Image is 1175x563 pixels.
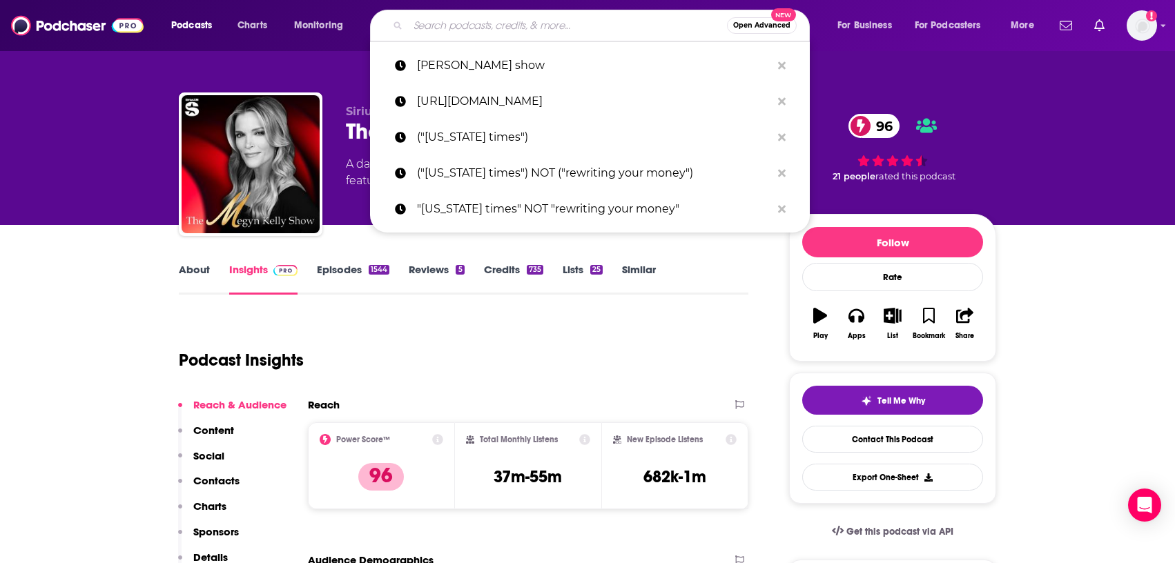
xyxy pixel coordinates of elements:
a: [URL][DOMAIN_NAME] [370,83,810,119]
a: Get this podcast via API [821,515,964,549]
img: Podchaser Pro [273,265,298,276]
a: ("[US_STATE] times") [370,119,810,155]
div: Share [955,332,974,340]
span: Get this podcast via API [846,526,953,537]
a: Contact This Podcast [802,426,983,453]
p: ("new york times") NOT ("rewriting your money") [417,155,771,191]
img: The Megyn Kelly Show [182,95,320,233]
div: 1544 [369,265,389,275]
input: Search podcasts, credits, & more... [408,14,727,37]
img: User Profile [1127,10,1157,41]
p: Contacts [193,474,240,487]
button: Play [802,299,838,348]
span: Tell Me Why [877,395,925,406]
span: Monitoring [294,16,343,35]
button: open menu [828,14,909,37]
button: open menu [284,14,361,37]
h2: New Episode Listens [627,435,703,444]
span: Charts [237,16,267,35]
div: A daily podcast [346,156,565,189]
button: Open AdvancedNew [727,17,797,34]
h2: Power Score™ [336,435,390,444]
button: Follow [802,227,983,257]
p: ("new york times") [417,119,771,155]
a: About [179,263,210,295]
a: ("[US_STATE] times") NOT ("rewriting your money") [370,155,810,191]
p: Content [193,424,234,437]
a: InsightsPodchaser Pro [229,263,298,295]
span: More [1011,16,1034,35]
button: Show profile menu [1127,10,1157,41]
div: Bookmark [913,332,945,340]
a: [PERSON_NAME] show [370,48,810,83]
div: Open Intercom Messenger [1128,488,1161,522]
span: 96 [862,114,900,138]
button: Bookmark [911,299,946,348]
p: Social [193,449,224,462]
button: Apps [838,299,874,348]
button: Export One-Sheet [802,464,983,491]
button: Reach & Audience [178,398,287,424]
button: List [875,299,911,348]
div: Apps [848,332,866,340]
span: New [771,8,796,21]
h3: 37m-55m [494,466,562,487]
div: 5 [456,265,464,275]
a: Charts [229,14,275,37]
a: Episodes1544 [317,263,389,295]
span: featuring [346,172,565,189]
h1: Podcast Insights [179,350,304,371]
button: Sponsors [178,525,239,551]
span: 21 people [833,171,875,181]
div: 25 [590,265,603,275]
button: Content [178,424,234,449]
button: open menu [1001,14,1051,37]
p: Reach & Audience [193,398,287,411]
div: List [887,332,898,340]
button: Share [947,299,983,348]
svg: Add a profile image [1146,10,1157,21]
button: open menu [162,14,230,37]
button: tell me why sparkleTell Me Why [802,386,983,415]
img: Podchaser - Follow, Share and Rate Podcasts [11,12,144,39]
h2: Reach [308,398,340,411]
p: Charts [193,500,226,513]
button: open menu [906,14,1001,37]
button: Contacts [178,474,240,500]
p: megyn kelly show [417,48,771,83]
a: Show notifications dropdown [1089,14,1110,37]
a: Lists25 [563,263,603,295]
a: Show notifications dropdown [1054,14,1078,37]
p: "new york times" NOT "rewriting your money" [417,191,771,227]
a: "[US_STATE] times" NOT "rewriting your money" [370,191,810,227]
p: Sponsors [193,525,239,538]
a: 96 [848,114,900,138]
a: Similar [622,263,656,295]
a: Credits735 [484,263,543,295]
div: 96 21 peoplerated this podcast [789,105,996,190]
div: Play [813,332,828,340]
span: Open Advanced [733,22,790,29]
button: Social [178,449,224,475]
div: Search podcasts, credits, & more... [383,10,823,41]
h2: Total Monthly Listens [480,435,558,444]
span: rated this podcast [875,171,955,181]
span: SiriusXM [346,105,396,118]
img: tell me why sparkle [861,395,872,406]
a: Reviews5 [409,263,464,295]
p: 96 [358,463,404,491]
span: Podcasts [171,16,212,35]
button: Charts [178,500,226,525]
span: Logged in as bkmartin [1127,10,1157,41]
span: For Podcasters [915,16,981,35]
h3: 682k-1m [643,466,706,487]
div: Rate [802,263,983,291]
p: https://www.instagram.com/p/DPMaBtMDv4T [417,83,771,119]
span: For Business [837,16,892,35]
div: 735 [527,265,543,275]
